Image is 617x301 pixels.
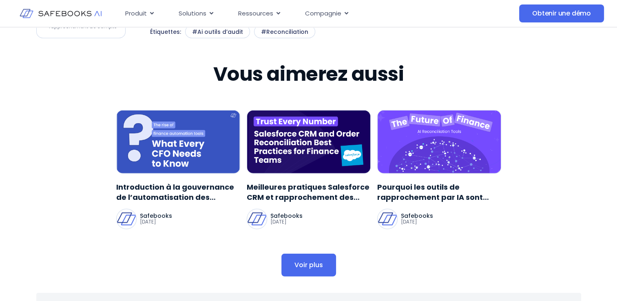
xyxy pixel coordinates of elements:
[247,209,267,229] img: Safebooks
[281,254,336,277] a: Voir plus
[532,9,591,18] span: Obtenir une démo
[377,182,501,202] a: Pourquoi les outils de rapprochement par IA sont l’avenir de la finance
[401,213,433,219] p: Safebooks
[519,4,604,22] a: Obtenir une démo
[270,219,303,225] p: [DATE]
[238,9,273,18] span: Ressources
[140,219,172,225] p: [DATE]
[119,6,469,22] div: Menu Toggle
[192,28,243,36] p: #Ai outils d’audit
[213,63,404,86] h2: Vous aimerez aussi
[305,9,341,18] span: Compagnie
[261,28,308,36] p: #Reconciliation
[116,182,240,202] a: Introduction à la gouvernance de l’automatisation des finances : ce que chaque directeur financie...
[378,209,397,229] img: Safebooks
[125,9,147,18] span: Produit
[377,110,501,173] img: AI_Reconciliation_Tools_Future_of_Finance-1755694423255.png
[119,6,469,22] nav: Menu
[140,213,172,219] p: Safebooks
[117,209,136,229] img: Safebooks
[247,182,371,202] a: Meilleures pratiques Salesforce CRM et rapprochement des commandes pour les équipes financières
[150,25,181,38] p: Étiquettes:
[270,213,303,219] p: Safebooks
[179,9,206,18] span: Solutions
[401,219,433,225] p: [DATE]
[116,110,240,173] img: Finance_Automation_Governance_for_CFOs_2-1745251091943.png
[247,110,371,173] img: Trust_Every_Number__Implementing_Data_Lineage_Across_the_Finance_Stack-1752490545676.png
